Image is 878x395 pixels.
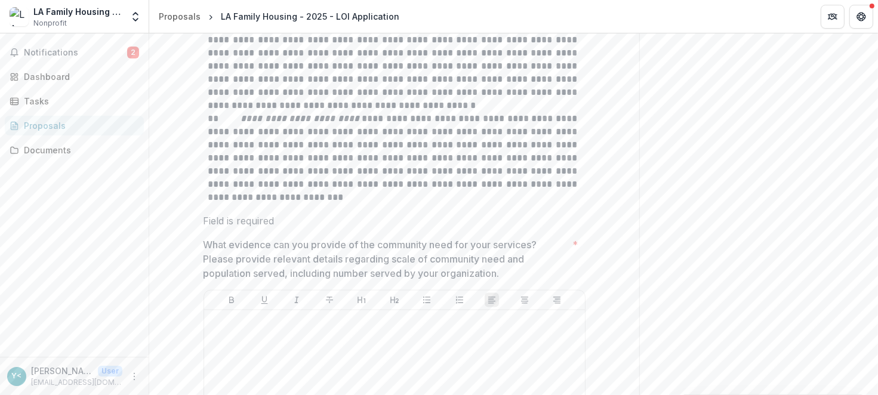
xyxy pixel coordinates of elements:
[24,48,127,58] span: Notifications
[154,8,205,25] a: Proposals
[257,293,272,307] button: Underline
[204,214,586,228] div: Field is required
[5,67,144,87] a: Dashboard
[127,369,141,384] button: More
[24,70,134,83] div: Dashboard
[224,293,239,307] button: Bold
[12,372,22,380] div: Yarely Lopez <ylopez@lafh.org> <ylopez@lafh.org>
[517,293,532,307] button: Align Center
[33,5,122,18] div: LA Family Housing Corporation
[24,119,134,132] div: Proposals
[221,10,399,23] div: LA Family Housing - 2025 - LOI Application
[452,293,467,307] button: Ordered List
[154,8,404,25] nav: breadcrumb
[10,7,29,26] img: LA Family Housing Corporation
[204,237,568,280] p: What evidence can you provide of the community need for your services? Please provide relevant de...
[98,366,122,377] p: User
[420,293,434,307] button: Bullet List
[5,116,144,135] a: Proposals
[24,95,134,107] div: Tasks
[849,5,873,29] button: Get Help
[5,91,144,111] a: Tasks
[289,293,304,307] button: Italicize
[550,293,564,307] button: Align Right
[24,144,134,156] div: Documents
[31,365,93,377] p: [PERSON_NAME] <[EMAIL_ADDRESS][DOMAIN_NAME]> <[EMAIL_ADDRESS][DOMAIN_NAME]>
[485,293,499,307] button: Align Left
[159,10,201,23] div: Proposals
[387,293,402,307] button: Heading 2
[821,5,845,29] button: Partners
[355,293,369,307] button: Heading 1
[322,293,337,307] button: Strike
[33,18,67,29] span: Nonprofit
[127,5,144,29] button: Open entity switcher
[31,377,122,388] p: [EMAIL_ADDRESS][DOMAIN_NAME]
[5,43,144,62] button: Notifications2
[127,47,139,58] span: 2
[5,140,144,160] a: Documents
